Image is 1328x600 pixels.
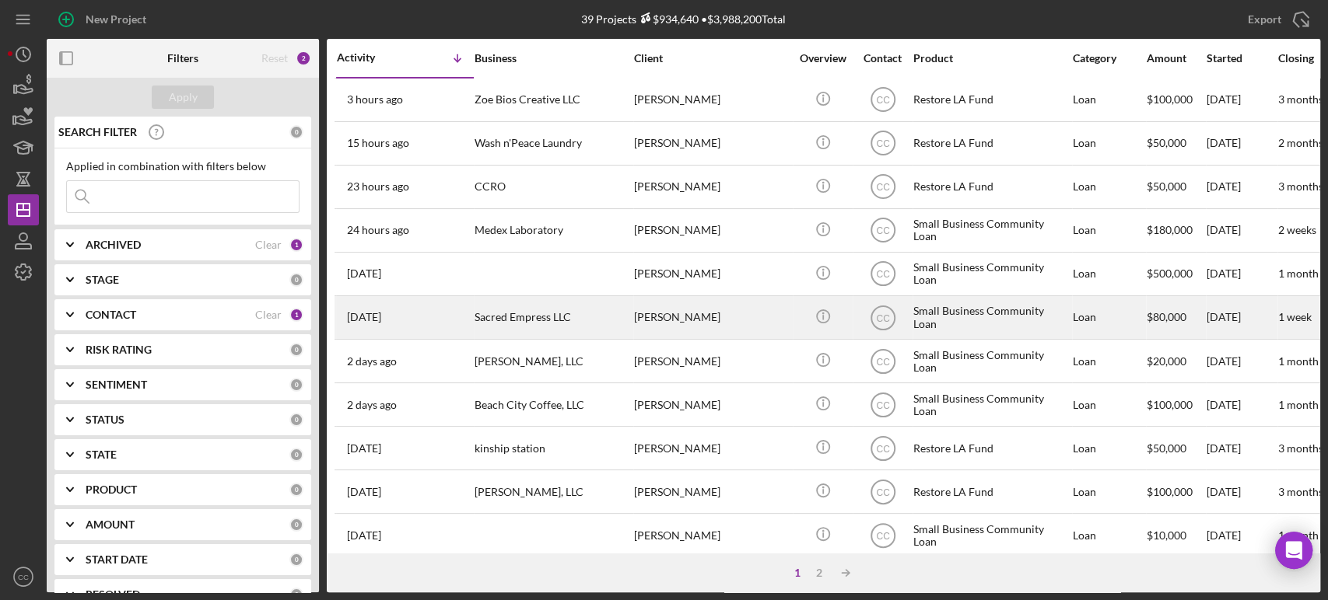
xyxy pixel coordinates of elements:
div: 0 [289,125,303,139]
div: Business [475,52,630,65]
span: $50,000 [1147,136,1186,149]
button: CC [8,561,39,592]
div: Restore LA Fund [913,471,1069,512]
span: $20,000 [1147,354,1186,368]
div: [DATE] [1207,79,1277,120]
div: [DATE] [1207,471,1277,512]
text: CC [876,225,890,236]
span: $50,000 [1147,180,1186,193]
div: 0 [289,483,303,497]
time: 1 month [1278,267,1319,280]
div: 0 [289,413,303,427]
div: kinship station [475,427,630,469]
time: 2025-10-15 04:36 [347,137,409,149]
div: Restore LA Fund [913,166,1069,208]
div: Export [1248,4,1281,35]
div: 0 [289,553,303,567]
div: [PERSON_NAME] [634,123,790,164]
b: RISK RATING [86,344,152,356]
text: CC [876,531,890,542]
div: [DATE] [1207,515,1277,556]
time: 1 week [1278,310,1312,323]
b: STATUS [86,413,124,426]
div: $934,640 [636,12,699,26]
b: ARCHIVED [86,239,141,251]
text: CC [876,487,890,497]
text: CC [876,95,890,106]
div: Client [634,52,790,65]
time: 1 month [1278,528,1319,542]
div: 0 [289,448,303,462]
div: [PERSON_NAME] [634,340,790,382]
div: 1 [289,238,303,252]
b: CONTACT [86,309,136,321]
div: [PERSON_NAME] [634,471,790,512]
div: 2 [296,51,311,66]
span: $50,000 [1147,441,1186,455]
div: Small Business Community Loan [913,515,1069,556]
div: Loan [1073,427,1145,469]
div: Reset [261,52,288,65]
div: Small Business Community Loan [913,384,1069,425]
div: Applied in combination with filters below [66,160,300,173]
div: CCRO [475,166,630,208]
b: PRODUCT [86,483,137,496]
div: 0 [289,343,303,357]
text: CC [876,182,890,193]
time: 2025-10-13 21:55 [347,355,397,368]
div: Clear [255,239,282,251]
button: New Project [47,4,162,35]
b: SENTIMENT [86,378,147,391]
time: 1 month [1278,398,1319,411]
div: Product [913,52,1069,65]
span: $500,000 [1147,267,1193,280]
div: Loan [1073,79,1145,120]
div: 0 [289,273,303,287]
div: Beach City Coffee, LLC [475,384,630,425]
div: [DATE] [1207,166,1277,208]
span: $180,000 [1147,223,1193,236]
span: $100,000 [1147,398,1193,411]
div: Category [1073,52,1145,65]
div: Activity [337,51,405,64]
div: Small Business Community Loan [913,253,1069,295]
b: START DATE [86,553,148,566]
div: [DATE] [1207,210,1277,251]
div: 0 [289,378,303,392]
span: $100,000 [1147,485,1193,498]
time: 2025-10-14 19:35 [347,267,381,280]
div: [DATE] [1207,427,1277,469]
time: 3 months [1278,92,1323,106]
b: AMOUNT [86,518,135,531]
div: [DATE] [1207,340,1277,382]
text: CC [876,443,890,454]
time: 2025-10-14 20:02 [347,224,409,236]
time: 2025-10-13 18:00 [347,399,397,411]
span: $10,000 [1147,528,1186,542]
div: Apply [169,85,198,109]
text: CC [18,573,29,581]
div: Loan [1073,340,1145,382]
button: Export [1232,4,1320,35]
div: Small Business Community Loan [913,340,1069,382]
div: Contact [853,52,912,65]
div: Open Intercom Messenger [1275,532,1312,569]
div: Wash n'Peace Laundry [475,123,630,164]
div: [PERSON_NAME] [634,297,790,338]
time: 3 months [1278,441,1323,455]
div: Restore LA Fund [913,123,1069,164]
div: [PERSON_NAME] [634,384,790,425]
div: 0 [289,518,303,532]
button: Apply [152,85,214,109]
div: Medex Laboratory [475,210,630,251]
text: CC [876,138,890,149]
div: [PERSON_NAME] [634,253,790,295]
b: STATE [86,448,117,461]
text: CC [876,269,890,280]
time: 3 months [1278,180,1323,193]
div: Zoe Bios Creative LLC [475,79,630,120]
time: 2025-10-14 17:00 [347,311,381,323]
div: 39 Projects • $3,988,200 Total [581,12,786,26]
div: Loan [1073,471,1145,512]
div: Sacred Empress LLC [475,297,630,338]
